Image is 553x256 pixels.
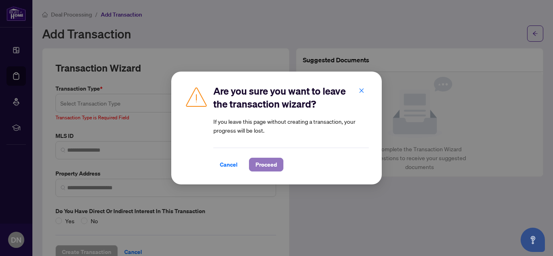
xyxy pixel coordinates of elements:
button: Open asap [521,228,545,252]
span: close [359,88,364,93]
h2: Are you sure you want to leave the transaction wizard? [213,85,369,110]
span: Proceed [255,158,277,171]
button: Proceed [249,158,283,171]
span: Cancel [220,158,238,171]
article: If you leave this page without creating a transaction, your progress will be lost. [213,117,369,135]
button: Cancel [213,158,244,171]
